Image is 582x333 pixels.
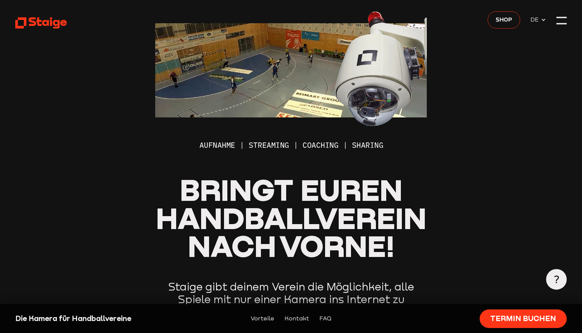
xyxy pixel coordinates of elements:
[488,11,520,29] a: Shop
[156,172,426,264] span: Bringt euren Handballverein nach vorne!
[285,314,309,323] a: Kontakt
[530,15,541,24] span: DE
[319,314,331,323] a: FAQ
[251,314,274,323] a: Vorteile
[480,309,567,328] a: Termin buchen
[15,313,147,324] div: Die Kamera für Handballvereine
[496,15,512,24] span: Shop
